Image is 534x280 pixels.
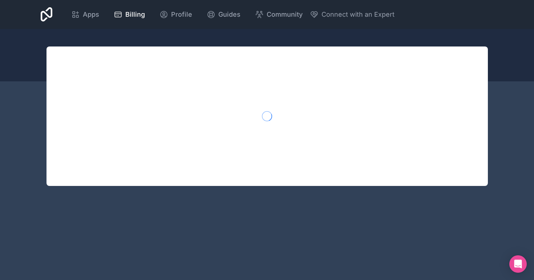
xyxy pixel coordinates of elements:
[218,9,240,20] span: Guides
[108,7,151,23] a: Billing
[509,255,527,273] div: Open Intercom Messenger
[321,9,395,20] span: Connect with an Expert
[310,9,395,20] button: Connect with an Expert
[171,9,192,20] span: Profile
[125,9,145,20] span: Billing
[83,9,99,20] span: Apps
[65,7,105,23] a: Apps
[249,7,308,23] a: Community
[267,9,303,20] span: Community
[154,7,198,23] a: Profile
[201,7,246,23] a: Guides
